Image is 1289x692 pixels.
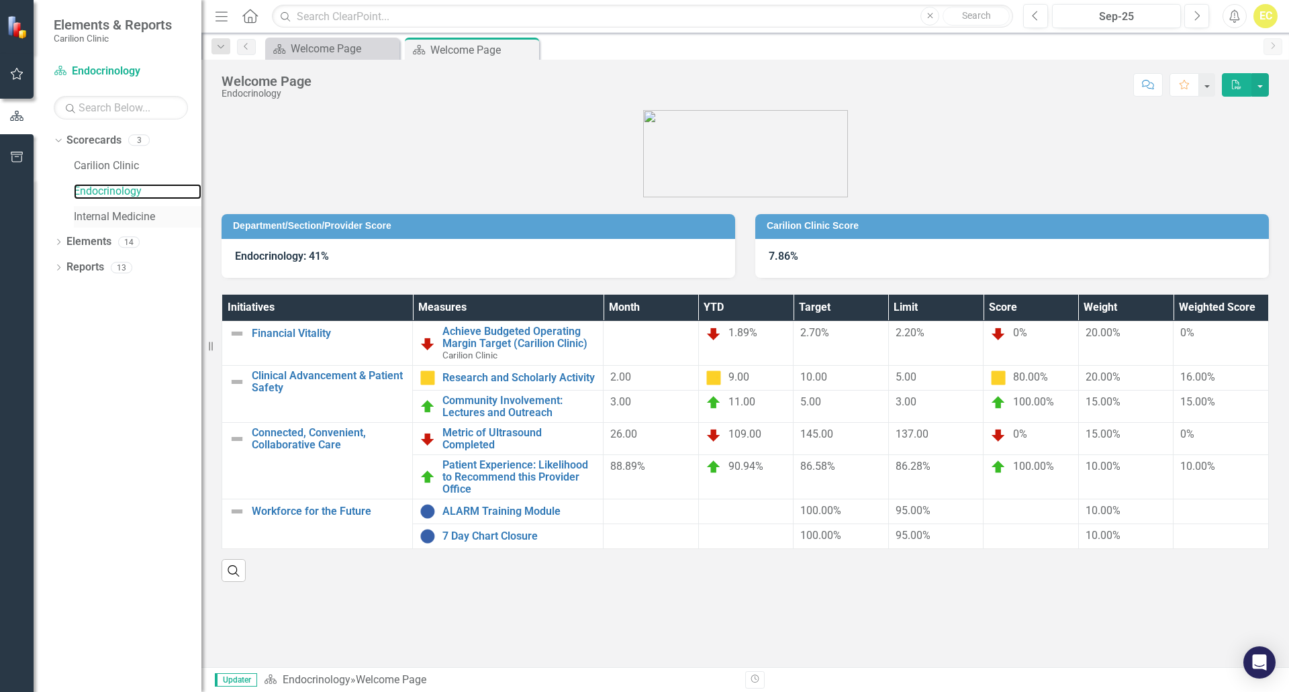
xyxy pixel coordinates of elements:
a: Workforce for the Future [252,505,405,517]
span: 15.00% [1086,395,1120,408]
span: 16.00% [1180,370,1215,383]
img: On Target [990,459,1006,475]
td: Double-Click to Edit Right Click for Context Menu [222,322,413,366]
input: Search ClearPoint... [272,5,1013,28]
span: 95.00% [896,529,930,542]
div: Endocrinology [222,89,312,99]
div: Welcome Page [356,673,426,686]
td: Double-Click to Edit Right Click for Context Menu [413,322,604,366]
a: Endocrinology [74,184,201,199]
a: Endocrinology [283,673,350,686]
span: 100.00% [800,529,841,542]
span: 86.58% [800,460,835,473]
span: Search [962,10,991,21]
a: Achieve Budgeted Operating Margin Target (Carilion Clinic) [442,326,596,349]
span: 0% [1013,428,1027,440]
a: Internal Medicine [74,209,201,225]
img: On Target [420,469,436,485]
span: 109.00 [728,428,761,440]
td: Double-Click to Edit Right Click for Context Menu [222,366,413,423]
a: Carilion Clinic [74,158,201,174]
td: Double-Click to Edit Right Click for Context Menu [413,366,604,391]
span: 10.00 [800,370,827,383]
strong: 7.86% [769,250,798,262]
img: Below Plan [990,427,1006,443]
h3: Carilion Clinic Score [767,221,1262,231]
span: Updater [215,673,257,687]
img: Not Defined [229,326,245,342]
td: Double-Click to Edit Right Click for Context Menu [222,499,413,549]
span: 9.00 [728,370,749,383]
td: Double-Click to Edit Right Click for Context Menu [413,423,604,455]
a: Community Involvement: Lectures and Outreach [442,395,596,418]
span: 86.28% [896,460,930,473]
img: Below Plan [990,326,1006,342]
input: Search Below... [54,96,188,119]
span: 2.00 [610,370,631,383]
span: 11.00 [728,395,755,408]
img: On Target [706,459,722,475]
span: 15.00% [1086,428,1120,440]
a: Financial Vitality [252,328,405,340]
span: 26.00 [610,428,637,440]
span: 10.00% [1180,460,1215,473]
div: 13 [111,262,132,273]
span: 100.00% [800,504,841,517]
span: 88.89% [610,460,645,473]
img: Caution [990,370,1006,386]
span: 5.00 [896,370,916,383]
span: 20.00% [1086,326,1120,339]
span: 10.00% [1086,460,1120,473]
img: ClearPoint Strategy [7,15,30,39]
a: Reports [66,260,104,275]
span: Elements & Reports [54,17,172,33]
span: 80.00% [1013,370,1048,383]
a: Welcome Page [269,40,396,57]
img: Caution [420,370,436,386]
button: Search [943,7,1010,26]
img: Below Plan [706,427,722,443]
img: No Information [420,528,436,544]
span: 137.00 [896,428,928,440]
div: Welcome Page [222,74,312,89]
span: 10.00% [1086,504,1120,517]
img: Below Plan [420,431,436,447]
div: 3 [128,135,150,146]
div: 14 [118,236,140,248]
a: Endocrinology [54,64,188,79]
td: Double-Click to Edit Right Click for Context Menu [413,455,604,499]
a: Scorecards [66,133,122,148]
span: 10.00% [1086,529,1120,542]
img: On Target [706,395,722,411]
div: Sep-25 [1057,9,1176,25]
img: Caution [706,370,722,386]
button: EC [1253,4,1278,28]
button: Sep-25 [1052,4,1181,28]
img: Not Defined [229,431,245,447]
span: 2.20% [896,326,924,339]
strong: Endocrinology: 41% [235,250,329,262]
span: 1.89% [728,326,757,339]
td: Double-Click to Edit Right Click for Context Menu [413,391,604,423]
span: 90.94% [728,460,763,473]
img: Below Plan [706,326,722,342]
div: Welcome Page [430,42,536,58]
span: 2.70% [800,326,829,339]
a: 7 Day Chart Closure [442,530,596,542]
span: 20.00% [1086,370,1120,383]
div: Open Intercom Messenger [1243,646,1276,679]
a: Connected, Convenient, Collaborative Care [252,427,405,450]
span: 0% [1180,428,1194,440]
span: 95.00% [896,504,930,517]
span: 100.00% [1013,395,1054,408]
a: Research and Scholarly Activity [442,372,596,384]
td: Double-Click to Edit Right Click for Context Menu [222,423,413,499]
span: 0% [1013,326,1027,339]
a: Metric of Ultrasound Completed [442,427,596,450]
span: 3.00 [896,395,916,408]
div: » [264,673,735,688]
a: Patient Experience: Likelihood to Recommend this Provider Office [442,459,596,495]
img: No Information [420,503,436,520]
span: 100.00% [1013,460,1054,473]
